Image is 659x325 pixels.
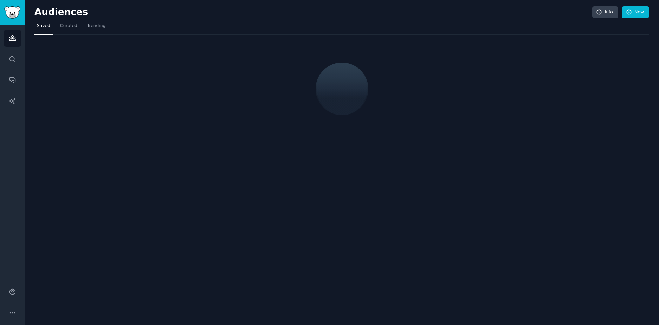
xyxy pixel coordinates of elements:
[58,20,80,35] a: Curated
[37,23,50,29] span: Saved
[85,20,108,35] a: Trending
[87,23,105,29] span: Trending
[4,6,20,19] img: GummySearch logo
[592,6,618,18] a: Info
[34,20,53,35] a: Saved
[622,6,649,18] a: New
[34,7,592,18] h2: Audiences
[60,23,77,29] span: Curated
